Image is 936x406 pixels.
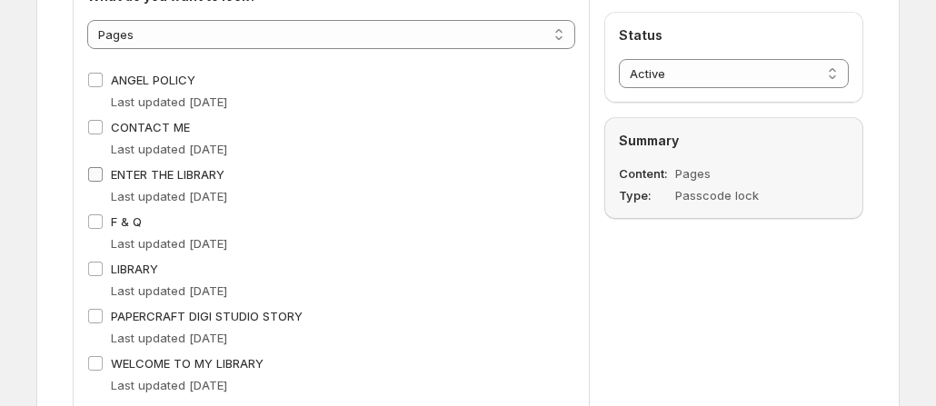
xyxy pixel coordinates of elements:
[111,142,227,156] span: Last updated [DATE]
[111,356,264,371] span: WELCOME TO MY LIBRARY
[111,120,190,134] span: CONTACT ME
[675,164,802,183] dd: Pages
[111,73,195,87] span: ANGEL POLICY
[111,94,227,109] span: Last updated [DATE]
[619,186,672,204] dt: Type:
[619,132,849,150] h2: Summary
[111,309,303,323] span: PAPERCRAFT DIGI STUDIO STORY
[111,167,224,182] span: ENTER THE LIBRARY
[619,26,849,45] h2: Status
[111,331,227,345] span: Last updated [DATE]
[619,164,672,183] dt: Content:
[111,236,227,251] span: Last updated [DATE]
[111,283,227,298] span: Last updated [DATE]
[111,262,158,276] span: LIBRARY
[111,214,142,229] span: F & Q
[111,378,227,392] span: Last updated [DATE]
[111,189,227,203] span: Last updated [DATE]
[675,186,802,204] dd: Passcode lock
